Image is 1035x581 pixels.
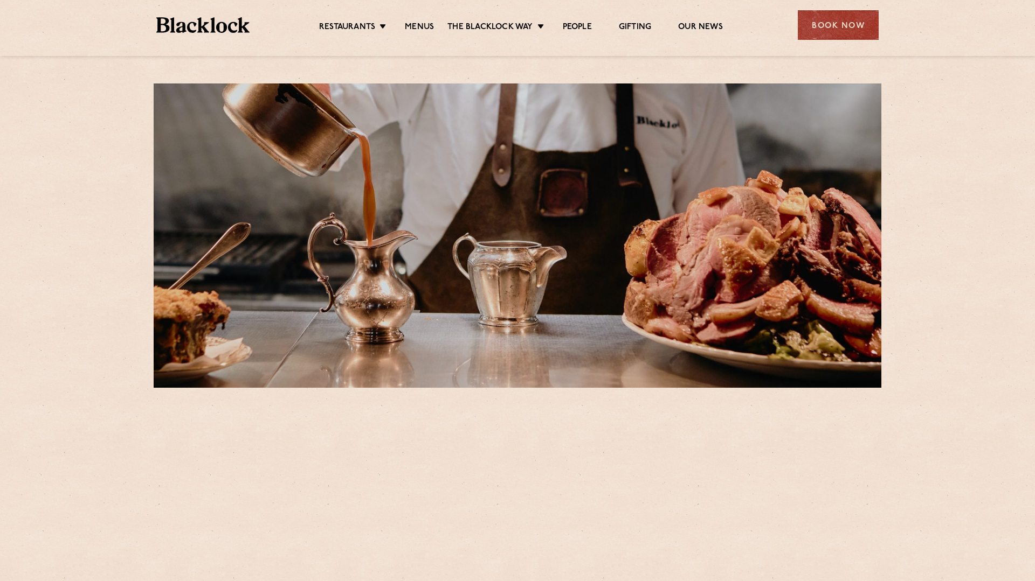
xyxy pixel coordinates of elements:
a: The Blacklock Way [447,22,533,34]
a: Our News [678,22,723,34]
a: Menus [405,22,434,34]
a: Gifting [619,22,651,34]
a: Restaurants [319,22,375,34]
a: People [563,22,592,34]
img: BL_Textured_Logo-footer-cropped.svg [156,17,250,33]
div: Book Now [798,10,879,40]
